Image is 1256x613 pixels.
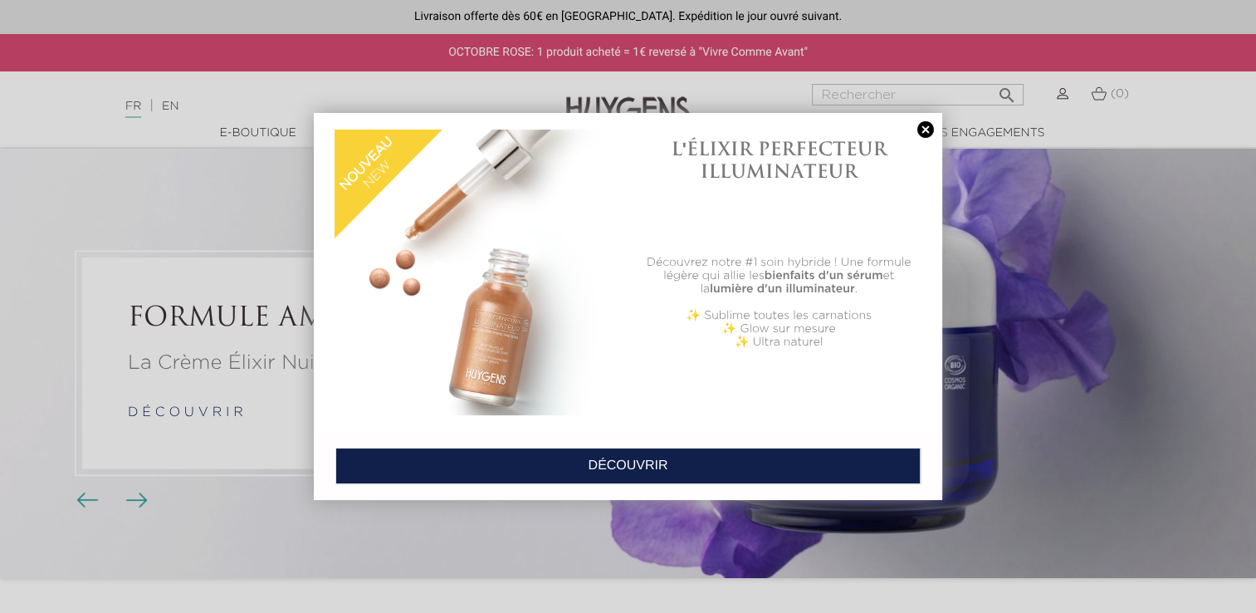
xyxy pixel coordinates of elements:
[637,322,921,336] p: ✨ Glow sur mesure
[637,256,921,296] p: Découvrez notre #1 soin hybride ! Une formule légère qui allie les et la .
[637,309,921,322] p: ✨ Sublime toutes les carnations
[637,138,921,182] h1: L'ÉLIXIR PERFECTEUR ILLUMINATEUR
[335,448,921,484] a: DÉCOUVRIR
[710,283,855,295] b: lumière d'un illuminateur
[637,336,921,349] p: ✨ Ultra naturel
[765,270,883,282] b: bienfaits d'un sérum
